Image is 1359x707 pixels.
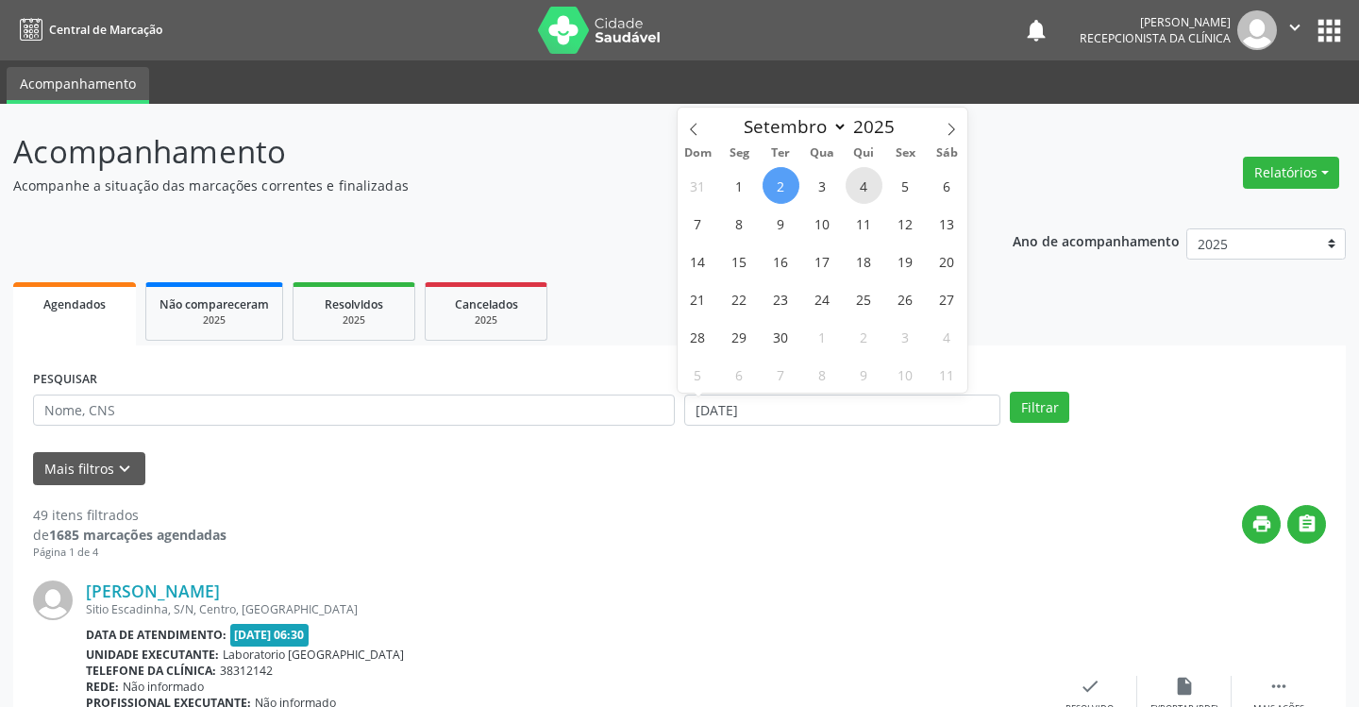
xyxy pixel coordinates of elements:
[804,356,841,393] span: Outubro 8, 2025
[679,167,716,204] span: Agosto 31, 2025
[1297,513,1317,534] i: 
[86,601,1043,617] div: Sitio Escadinha, S/N, Centro, [GEOGRAPHIC_DATA]
[13,176,946,195] p: Acompanhe a situação das marcações correntes e finalizadas
[801,147,843,160] span: Qua
[33,581,73,620] img: img
[1243,157,1339,189] button: Relatórios
[763,318,799,355] span: Setembro 30, 2025
[230,624,310,646] span: [DATE] 06:30
[721,280,758,317] span: Setembro 22, 2025
[1287,505,1326,544] button: 
[846,280,882,317] span: Setembro 25, 2025
[307,313,401,328] div: 2025
[679,280,716,317] span: Setembro 21, 2025
[33,545,226,561] div: Página 1 de 4
[1251,513,1272,534] i: print
[929,205,965,242] span: Setembro 13, 2025
[33,505,226,525] div: 49 itens filtrados
[721,205,758,242] span: Setembro 8, 2025
[679,243,716,279] span: Setembro 14, 2025
[929,280,965,317] span: Setembro 27, 2025
[887,318,924,355] span: Outubro 3, 2025
[49,526,226,544] strong: 1685 marcações agendadas
[804,167,841,204] span: Setembro 3, 2025
[33,395,675,427] input: Nome, CNS
[763,356,799,393] span: Outubro 7, 2025
[679,205,716,242] span: Setembro 7, 2025
[684,395,1000,427] input: Selecione um intervalo
[884,147,926,160] span: Sex
[114,459,135,480] i: keyboard_arrow_down
[804,243,841,279] span: Setembro 17, 2025
[846,243,882,279] span: Setembro 18, 2025
[1242,505,1281,544] button: print
[1237,10,1277,50] img: img
[763,243,799,279] span: Setembro 16, 2025
[763,205,799,242] span: Setembro 9, 2025
[159,296,269,312] span: Não compareceram
[223,647,404,663] span: Laboratorio [GEOGRAPHIC_DATA]
[49,22,162,38] span: Central de Marcação
[43,296,106,312] span: Agendados
[1268,676,1289,697] i: 
[679,356,716,393] span: Outubro 5, 2025
[7,67,149,104] a: Acompanhamento
[929,318,965,355] span: Outubro 4, 2025
[843,147,884,160] span: Qui
[846,318,882,355] span: Outubro 2, 2025
[86,627,226,643] b: Data de atendimento:
[678,147,719,160] span: Dom
[1080,30,1231,46] span: Recepcionista da clínica
[763,167,799,204] span: Setembro 2, 2025
[847,114,910,139] input: Year
[929,243,965,279] span: Setembro 20, 2025
[929,167,965,204] span: Setembro 6, 2025
[846,356,882,393] span: Outubro 9, 2025
[86,679,119,695] b: Rede:
[1313,14,1346,47] button: apps
[123,679,204,695] span: Não informado
[1023,17,1049,43] button: notifications
[1284,17,1305,38] i: 
[887,167,924,204] span: Setembro 5, 2025
[13,14,162,45] a: Central de Marcação
[735,113,848,140] select: Month
[86,663,216,679] b: Telefone da clínica:
[804,318,841,355] span: Outubro 1, 2025
[721,167,758,204] span: Setembro 1, 2025
[1010,392,1069,424] button: Filtrar
[760,147,801,160] span: Ter
[33,365,97,395] label: PESQUISAR
[679,318,716,355] span: Setembro 28, 2025
[33,452,145,485] button: Mais filtroskeyboard_arrow_down
[804,280,841,317] span: Setembro 24, 2025
[804,205,841,242] span: Setembro 10, 2025
[1080,676,1100,697] i: check
[721,356,758,393] span: Outubro 6, 2025
[721,318,758,355] span: Setembro 29, 2025
[325,296,383,312] span: Resolvidos
[887,205,924,242] span: Setembro 12, 2025
[846,167,882,204] span: Setembro 4, 2025
[718,147,760,160] span: Seg
[929,356,965,393] span: Outubro 11, 2025
[887,356,924,393] span: Outubro 10, 2025
[721,243,758,279] span: Setembro 15, 2025
[763,280,799,317] span: Setembro 23, 2025
[13,128,946,176] p: Acompanhamento
[455,296,518,312] span: Cancelados
[887,280,924,317] span: Setembro 26, 2025
[887,243,924,279] span: Setembro 19, 2025
[1277,10,1313,50] button: 
[1080,14,1231,30] div: [PERSON_NAME]
[220,663,273,679] span: 38312142
[926,147,967,160] span: Sáb
[1174,676,1195,697] i: insert_drive_file
[159,313,269,328] div: 2025
[846,205,882,242] span: Setembro 11, 2025
[1013,228,1180,252] p: Ano de acompanhamento
[33,525,226,545] div: de
[86,647,219,663] b: Unidade executante:
[439,313,533,328] div: 2025
[86,581,220,601] a: [PERSON_NAME]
